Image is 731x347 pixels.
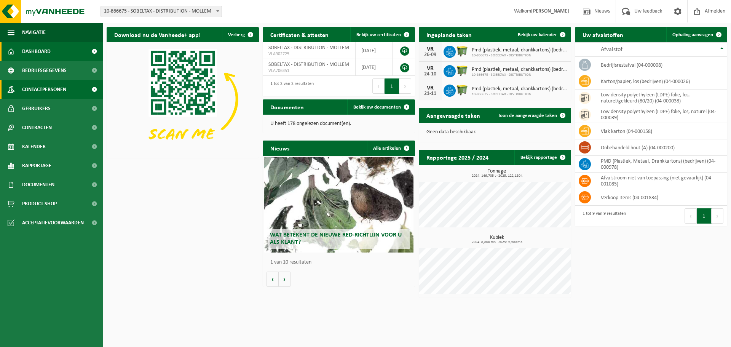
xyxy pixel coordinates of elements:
[492,108,570,123] a: Toon de aangevraagde taken
[472,92,567,97] span: 10-866675 - SOBELTAX - DISTRIBUTION
[697,208,712,224] button: 1
[270,232,402,245] span: Wat betekent de nieuwe RED-richtlijn voor u als klant?
[270,121,407,126] p: U heeft 178 ongelezen document(en).
[267,272,279,287] button: Vorige
[456,45,469,58] img: WB-1100-HPE-GN-50
[472,73,567,77] span: 10-866675 - SOBELTAX - DISTRIBUTION
[595,173,727,189] td: afvalstroom niet van toepassing (niet gevaarlijk) (04-001085)
[385,78,399,94] button: 1
[423,240,571,244] span: 2024: 8,800 m3 - 2025: 9,900 m3
[22,42,51,61] span: Dashboard
[399,78,411,94] button: Next
[347,99,414,115] a: Bekijk uw documenten
[419,108,488,123] h2: Aangevraagde taken
[595,123,727,139] td: vlak karton (04-000158)
[423,174,571,178] span: 2024: 146,705 t - 2025: 122,180 t
[472,53,567,58] span: 10-866675 - SOBELTAX - DISTRIBUTION
[423,235,571,244] h3: Kubiek
[22,61,67,80] span: Bedrijfsgegevens
[595,156,727,173] td: PMD (Plastiek, Metaal, Drankkartons) (bedrijven) (04-000978)
[423,85,438,91] div: VR
[222,27,258,42] button: Verberg
[423,72,438,77] div: 24-10
[367,141,414,156] a: Alle artikelen
[356,59,393,76] td: [DATE]
[595,57,727,73] td: bedrijfsrestafval (04-000008)
[22,213,84,232] span: Acceptatievoorwaarden
[423,169,571,178] h3: Tonnage
[268,51,350,57] span: VLA902725
[456,64,469,77] img: WB-1100-HPE-GN-50
[575,27,631,42] h2: Uw afvalstoffen
[107,27,208,42] h2: Download nu de Vanheede+ app!
[423,46,438,52] div: VR
[263,27,336,42] h2: Certificaten & attesten
[595,73,727,90] td: karton/papier, los (bedrijven) (04-000026)
[279,272,290,287] button: Volgende
[518,32,557,37] span: Bekijk uw kalender
[264,157,413,253] a: Wat betekent de nieuwe RED-richtlijn voor u als klant?
[595,106,727,123] td: low density polyethyleen (LDPE) folie, los, naturel (04-000039)
[372,78,385,94] button: Previous
[426,130,563,135] p: Geen data beschikbaar.
[267,78,314,94] div: 1 tot 2 van 2 resultaten
[514,150,570,165] a: Bekijk rapportage
[356,32,401,37] span: Bekijk uw certificaten
[472,67,567,73] span: Pmd (plastiek, metaal, drankkartons) (bedrijven)
[263,141,297,155] h2: Nieuws
[22,118,52,137] span: Contracten
[423,66,438,72] div: VR
[268,68,350,74] span: VLA706351
[101,6,222,17] span: 10-866675 - SOBELTAX - DISTRIBUTION - MOLLEM
[22,137,46,156] span: Kalender
[22,23,46,42] span: Navigatie
[423,52,438,58] div: 26-09
[579,208,626,224] div: 1 tot 9 van 9 resultaten
[595,139,727,156] td: onbehandeld hout (A) (04-000200)
[498,113,557,118] span: Toon de aangevraagde taken
[672,32,713,37] span: Ophaling aanvragen
[270,260,411,265] p: 1 van 10 resultaten
[22,194,57,213] span: Product Shop
[595,189,727,206] td: verkoop items (04-001834)
[531,8,569,14] strong: [PERSON_NAME]
[419,150,496,165] h2: Rapportage 2025 / 2024
[456,83,469,96] img: WB-1100-HPE-GN-50
[356,42,393,59] td: [DATE]
[22,99,51,118] span: Gebruikers
[350,27,414,42] a: Bekijk uw certificaten
[666,27,726,42] a: Ophaling aanvragen
[22,80,66,99] span: Contactpersonen
[512,27,570,42] a: Bekijk uw kalender
[601,46,622,53] span: Afvalstof
[712,208,723,224] button: Next
[228,32,245,37] span: Verberg
[22,156,51,175] span: Rapportage
[685,208,697,224] button: Previous
[595,90,727,106] td: low density polyethyleen (LDPE) folie, los, naturel/gekleurd (80/20) (04-000038)
[353,105,401,110] span: Bekijk uw documenten
[472,86,567,92] span: Pmd (plastiek, metaal, drankkartons) (bedrijven)
[22,175,54,194] span: Documenten
[472,47,567,53] span: Pmd (plastiek, metaal, drankkartons) (bedrijven)
[268,62,349,67] span: SOBELTAX - DISTRIBUTION - MOLLEM
[268,45,349,51] span: SOBELTAX - DISTRIBUTION - MOLLEM
[107,42,259,157] img: Download de VHEPlus App
[263,99,311,114] h2: Documenten
[419,27,479,42] h2: Ingeplande taken
[423,91,438,96] div: 21-11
